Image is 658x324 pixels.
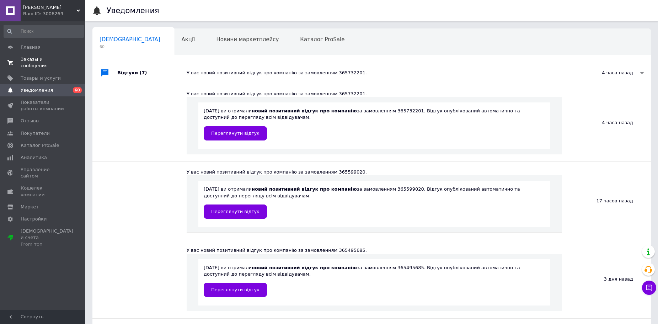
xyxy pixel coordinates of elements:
[204,205,267,219] a: Переглянути відгук
[204,265,545,297] div: [DATE] ви отримали за замовленням 365495685. Відгук опублікований автоматично та доступний до пер...
[21,154,47,161] span: Аналитика
[21,216,47,222] span: Настройки
[23,4,76,11] span: ЯГУАР АРМС
[300,36,344,43] span: Каталог ProSale
[182,36,195,43] span: Акції
[211,287,260,292] span: Переглянути відгук
[21,204,39,210] span: Маркет
[140,70,147,75] span: (7)
[100,36,160,43] span: [DEMOGRAPHIC_DATA]
[187,91,562,97] div: У вас новий позитивний відгук про компанію за замовленням 365732201.
[21,130,50,137] span: Покупатели
[21,241,73,248] div: Prom топ
[252,186,357,192] b: новий позитивний відгук про компанію
[642,281,656,295] button: Чат с покупателем
[21,185,66,198] span: Кошелек компании
[204,108,545,140] div: [DATE] ви отримали за замовленням 365732201. Відгук опублікований автоматично та доступний до пер...
[21,44,41,51] span: Главная
[187,70,573,76] div: У вас новий позитивний відгук про компанію за замовленням 365732201.
[100,44,160,49] span: 60
[107,6,159,15] h1: Уведомления
[21,56,66,69] span: Заказы и сообщения
[21,87,53,94] span: Уведомления
[21,99,66,112] span: Показатели работы компании
[23,11,85,17] div: Ваш ID: 3006269
[216,36,279,43] span: Новини маркетплейсу
[187,247,562,254] div: У вас новий позитивний відгук про компанію за замовленням 365495685.
[204,186,545,218] div: [DATE] ви отримали за замовленням 365599020. Відгук опублікований автоматично та доступний до пер...
[21,142,59,149] span: Каталог ProSale
[21,118,39,124] span: Отзывы
[4,25,84,38] input: Поиск
[562,84,651,161] div: 4 часа назад
[211,209,260,214] span: Переглянути відгук
[204,283,267,297] a: Переглянути відгук
[187,169,562,175] div: У вас новий позитивний відгук про компанію за замовленням 365599020.
[573,70,644,76] div: 4 часа назад
[562,162,651,240] div: 17 часов назад
[204,126,267,140] a: Переглянути відгук
[252,265,357,270] b: новий позитивний відгук про компанію
[21,75,61,81] span: Товары и услуги
[21,166,66,179] span: Управление сайтом
[562,240,651,318] div: 3 дня назад
[211,131,260,136] span: Переглянути відгук
[73,87,82,93] span: 60
[117,62,187,84] div: Відгуки
[21,228,73,248] span: [DEMOGRAPHIC_DATA] и счета
[252,108,357,113] b: новий позитивний відгук про компанію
